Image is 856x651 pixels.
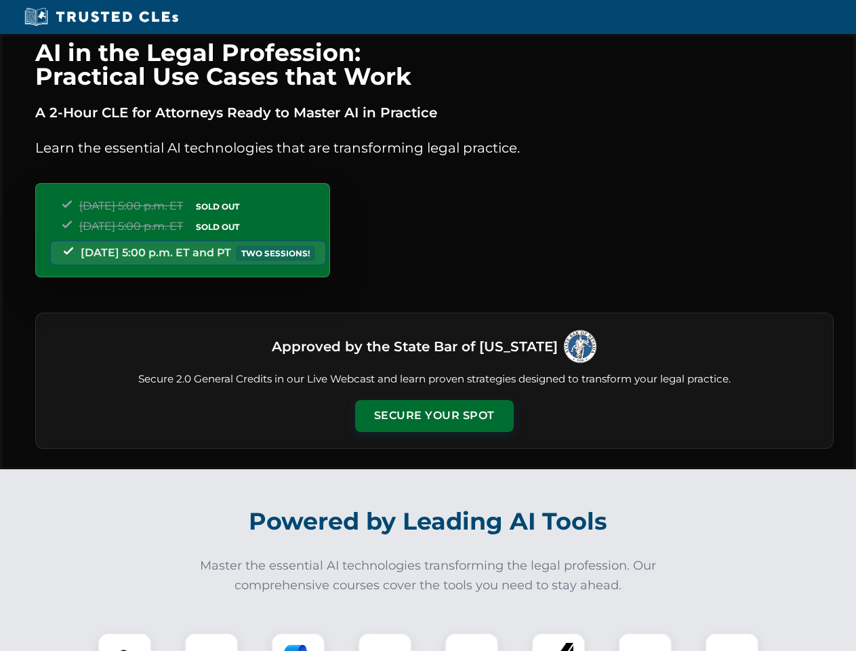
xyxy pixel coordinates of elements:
[272,334,558,359] h3: Approved by the State Bar of [US_STATE]
[79,199,183,212] span: [DATE] 5:00 p.m. ET
[191,220,244,234] span: SOLD OUT
[35,137,834,159] p: Learn the essential AI technologies that are transforming legal practice.
[35,41,834,88] h1: AI in the Legal Profession: Practical Use Cases that Work
[563,330,597,363] img: Logo
[191,199,244,214] span: SOLD OUT
[20,7,182,27] img: Trusted CLEs
[52,372,817,387] p: Secure 2.0 General Credits in our Live Webcast and learn proven strategies designed to transform ...
[53,498,804,545] h2: Powered by Leading AI Tools
[355,400,514,431] button: Secure Your Spot
[35,102,834,123] p: A 2-Hour CLE for Attorneys Ready to Master AI in Practice
[79,220,183,233] span: [DATE] 5:00 p.m. ET
[191,556,666,595] p: Master the essential AI technologies transforming the legal profession. Our comprehensive courses...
